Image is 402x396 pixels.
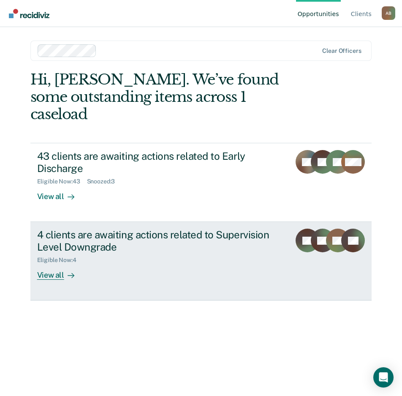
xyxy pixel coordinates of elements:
[87,178,122,185] div: Snoozed : 3
[322,47,361,55] div: Clear officers
[37,150,284,175] div: 43 clients are awaiting actions related to Early Discharge
[37,257,83,264] div: Eligible Now : 4
[382,6,395,20] div: A B
[37,185,84,202] div: View all
[37,178,87,185] div: Eligible Now : 43
[37,264,84,280] div: View all
[9,9,49,18] img: Recidiviz
[37,229,284,253] div: 4 clients are awaiting actions related to Supervision Level Downgrade
[382,6,395,20] button: Profile dropdown button
[30,222,372,300] a: 4 clients are awaiting actions related to Supervision Level DowngradeEligible Now:4View all
[30,71,304,123] div: Hi, [PERSON_NAME]. We’ve found some outstanding items across 1 caseload
[30,143,372,222] a: 43 clients are awaiting actions related to Early DischargeEligible Now:43Snoozed:3View all
[373,367,394,388] div: Open Intercom Messenger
